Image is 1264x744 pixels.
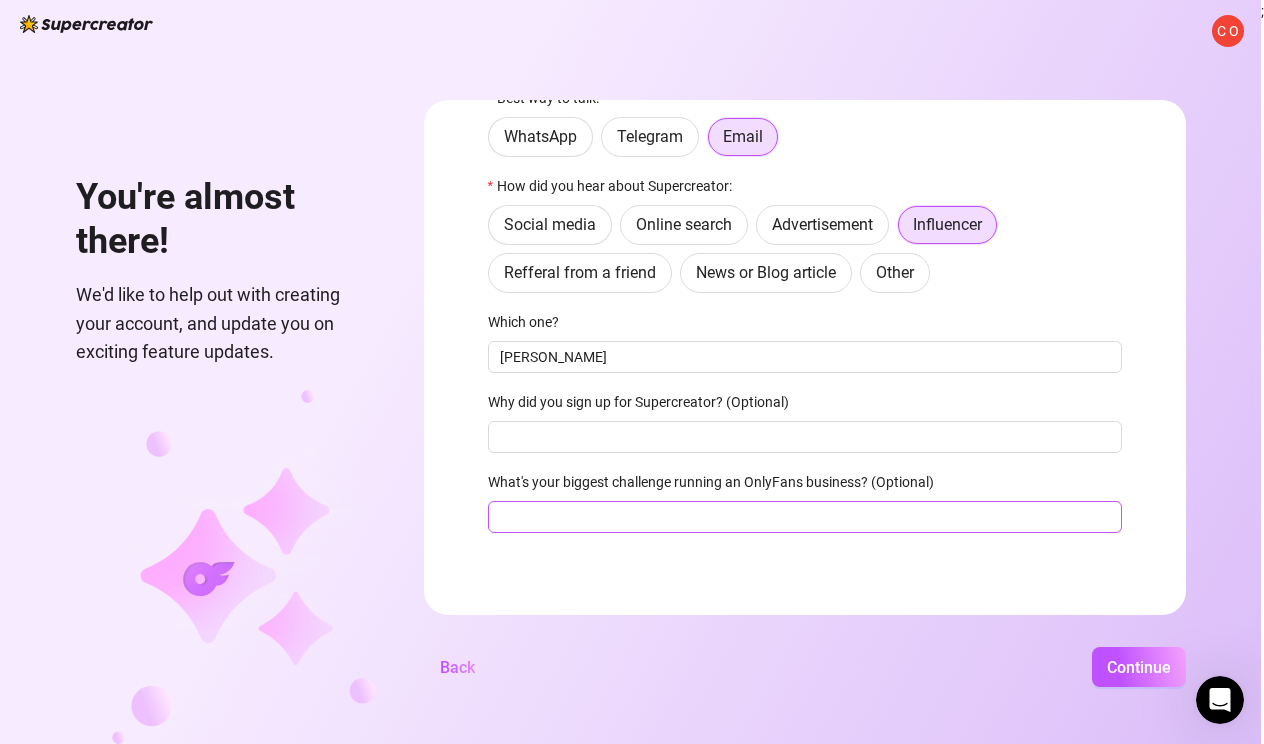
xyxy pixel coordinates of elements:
[488,341,1122,373] input: Which one?
[876,263,914,282] span: Other
[76,176,376,263] h1: You're almost there!
[504,127,577,146] span: WhatsApp
[76,281,376,366] span: We'd like to help out with creating your account, and update you on exciting feature updates.
[617,127,683,146] span: Telegram
[488,501,1122,533] input: What's your biggest challenge running an OnlyFans business? (Optional)
[424,647,491,687] button: Back
[488,311,572,333] label: Which one?
[488,421,1122,453] input: Why did you sign up for Supercreator? (Optional)
[1092,647,1186,687] button: Continue
[913,215,982,234] span: Influencer
[723,127,763,146] span: Email
[504,215,596,234] span: Social media
[1196,676,1244,724] iframe: Intercom live chat
[696,263,836,282] span: News or Blog article
[440,658,475,677] span: Back
[504,263,656,282] span: Refferal from a friend
[488,175,745,197] label: How did you hear about Supercreator:
[1107,658,1171,677] span: Continue
[20,15,153,33] img: logo
[488,391,802,413] label: Why did you sign up for Supercreator? (Optional)
[772,215,873,234] span: Advertisement
[1217,20,1239,42] span: C O
[636,215,732,234] span: Online search
[488,471,947,493] label: What's your biggest challenge running an OnlyFans business? (Optional)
